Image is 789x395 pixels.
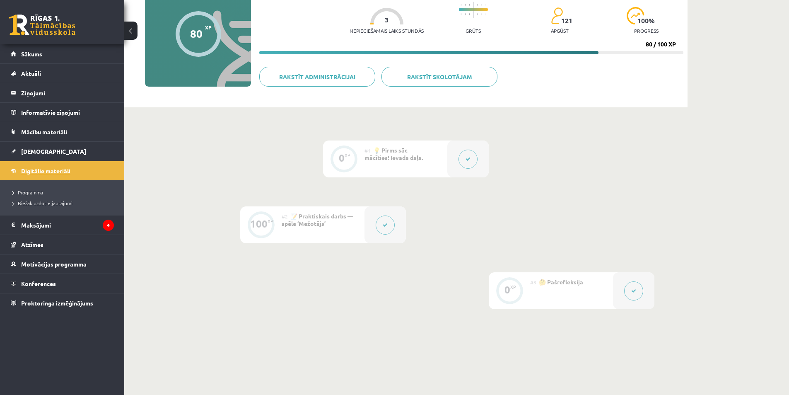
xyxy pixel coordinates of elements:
[350,28,424,34] p: Nepieciešamais laiks stundās
[339,154,345,162] div: 0
[11,64,114,83] a: Aktuāli
[473,2,474,18] img: icon-long-line-d9ea69661e0d244f92f715978eff75569469978d946b2353a9bb055b3ed8787d.svg
[9,15,75,35] a: Rīgas 1. Tālmācības vidusskola
[11,83,114,102] a: Ziņojumi
[268,219,273,223] div: XP
[250,220,268,228] div: 100
[11,103,114,122] a: Informatīvie ziņojumi
[11,44,114,63] a: Sākums
[481,13,482,15] img: icon-short-line-57e1e144782c952c97e751825c79c345078a6d821885a25fce030b3d8c18986b.svg
[481,4,482,6] img: icon-short-line-57e1e144782c952c97e751825c79c345078a6d821885a25fce030b3d8c18986b.svg
[539,278,583,286] span: 🤔 Pašrefleksija
[190,27,203,40] div: 80
[530,279,536,286] span: #3
[11,235,114,254] a: Atzīmes
[282,213,288,220] span: #2
[21,241,43,248] span: Atzīmes
[551,7,563,24] img: students-c634bb4e5e11cddfef0936a35e636f08e4e9abd3cc4e673bd6f9a4125e45ecb1.svg
[11,161,114,180] a: Digitālie materiāli
[11,254,114,274] a: Motivācijas programma
[627,7,644,24] img: icon-progress-161ccf0a02000e728c5f80fcf4c31c7af3da0e1684b2b1d7c360e028c24a22f1.svg
[485,4,486,6] img: icon-short-line-57e1e144782c952c97e751825c79c345078a6d821885a25fce030b3d8c18986b.svg
[634,28,659,34] p: progress
[466,28,481,34] p: Grūts
[21,50,42,58] span: Sākums
[282,212,353,227] span: 📝 Praktiskais darbs — spēle ‘Mežotājs’
[12,199,116,207] a: Biežāk uzdotie jautājumi
[12,189,116,196] a: Programma
[21,70,41,77] span: Aktuāli
[461,13,461,15] img: icon-short-line-57e1e144782c952c97e751825c79c345078a6d821885a25fce030b3d8c18986b.svg
[364,147,371,154] span: #1
[345,153,350,158] div: XP
[12,189,43,196] span: Programma
[21,128,67,136] span: Mācību materiāli
[21,167,70,174] span: Digitālie materiāli
[485,13,486,15] img: icon-short-line-57e1e144782c952c97e751825c79c345078a6d821885a25fce030b3d8c18986b.svg
[21,216,114,235] legend: Maksājumi
[364,146,423,161] span: 💡 Pirms sāc mācīties! Ievada daļa.
[11,293,114,313] a: Proktoringa izmēģinājums
[561,17,572,24] span: 121
[12,200,72,206] span: Biežāk uzdotie jautājumi
[504,286,510,293] div: 0
[469,4,470,6] img: icon-short-line-57e1e144782c952c97e751825c79c345078a6d821885a25fce030b3d8c18986b.svg
[103,220,114,231] i: 4
[21,148,86,155] span: [DEMOGRAPHIC_DATA]
[21,103,114,122] legend: Informatīvie ziņojumi
[637,17,655,24] span: 100 %
[11,142,114,161] a: [DEMOGRAPHIC_DATA]
[259,67,375,87] a: Rakstīt administrācijai
[11,274,114,293] a: Konferences
[21,280,56,287] span: Konferences
[205,24,212,30] span: XP
[461,4,461,6] img: icon-short-line-57e1e144782c952c97e751825c79c345078a6d821885a25fce030b3d8c18986b.svg
[477,4,478,6] img: icon-short-line-57e1e144782c952c97e751825c79c345078a6d821885a25fce030b3d8c18986b.svg
[11,216,114,235] a: Maksājumi4
[477,13,478,15] img: icon-short-line-57e1e144782c952c97e751825c79c345078a6d821885a25fce030b3d8c18986b.svg
[510,285,516,289] div: XP
[469,13,470,15] img: icon-short-line-57e1e144782c952c97e751825c79c345078a6d821885a25fce030b3d8c18986b.svg
[551,28,569,34] p: apgūst
[21,83,114,102] legend: Ziņojumi
[21,299,93,307] span: Proktoringa izmēģinājums
[381,67,497,87] a: Rakstīt skolotājam
[11,122,114,141] a: Mācību materiāli
[385,16,388,24] span: 3
[21,260,87,268] span: Motivācijas programma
